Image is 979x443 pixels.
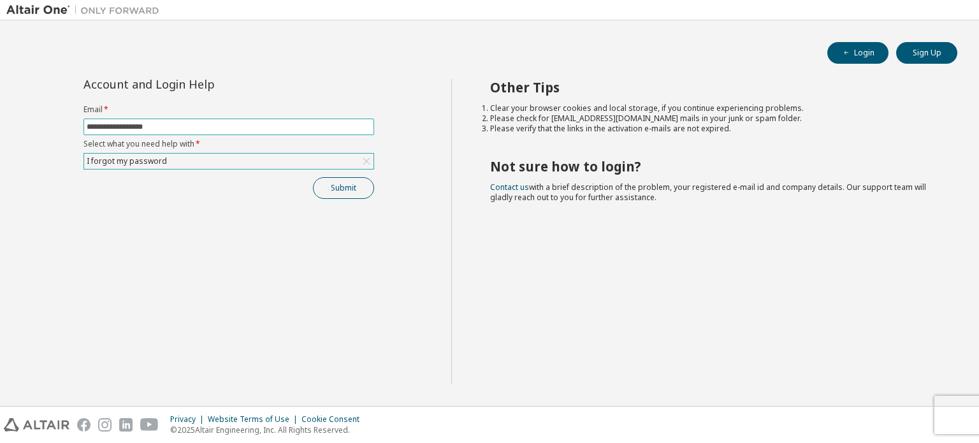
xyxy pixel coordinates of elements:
[83,139,374,149] label: Select what you need help with
[490,182,926,203] span: with a brief description of the problem, your registered e-mail id and company details. Our suppo...
[490,124,935,134] li: Please verify that the links in the activation e-mails are not expired.
[170,414,208,425] div: Privacy
[208,414,301,425] div: Website Terms of Use
[85,154,169,168] div: I forgot my password
[83,79,316,89] div: Account and Login Help
[77,418,91,432] img: facebook.svg
[301,414,367,425] div: Cookie Consent
[896,42,957,64] button: Sign Up
[490,79,935,96] h2: Other Tips
[490,158,935,175] h2: Not sure how to login?
[490,113,935,124] li: Please check for [EMAIL_ADDRESS][DOMAIN_NAME] mails in your junk or spam folder.
[119,418,133,432] img: linkedin.svg
[170,425,367,435] p: © 2025 Altair Engineering, Inc. All Rights Reserved.
[313,177,374,199] button: Submit
[98,418,112,432] img: instagram.svg
[490,182,529,192] a: Contact us
[140,418,159,432] img: youtube.svg
[827,42,888,64] button: Login
[6,4,166,17] img: Altair One
[4,418,69,432] img: altair_logo.svg
[490,103,935,113] li: Clear your browser cookies and local storage, if you continue experiencing problems.
[83,105,374,115] label: Email
[84,154,373,169] div: I forgot my password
